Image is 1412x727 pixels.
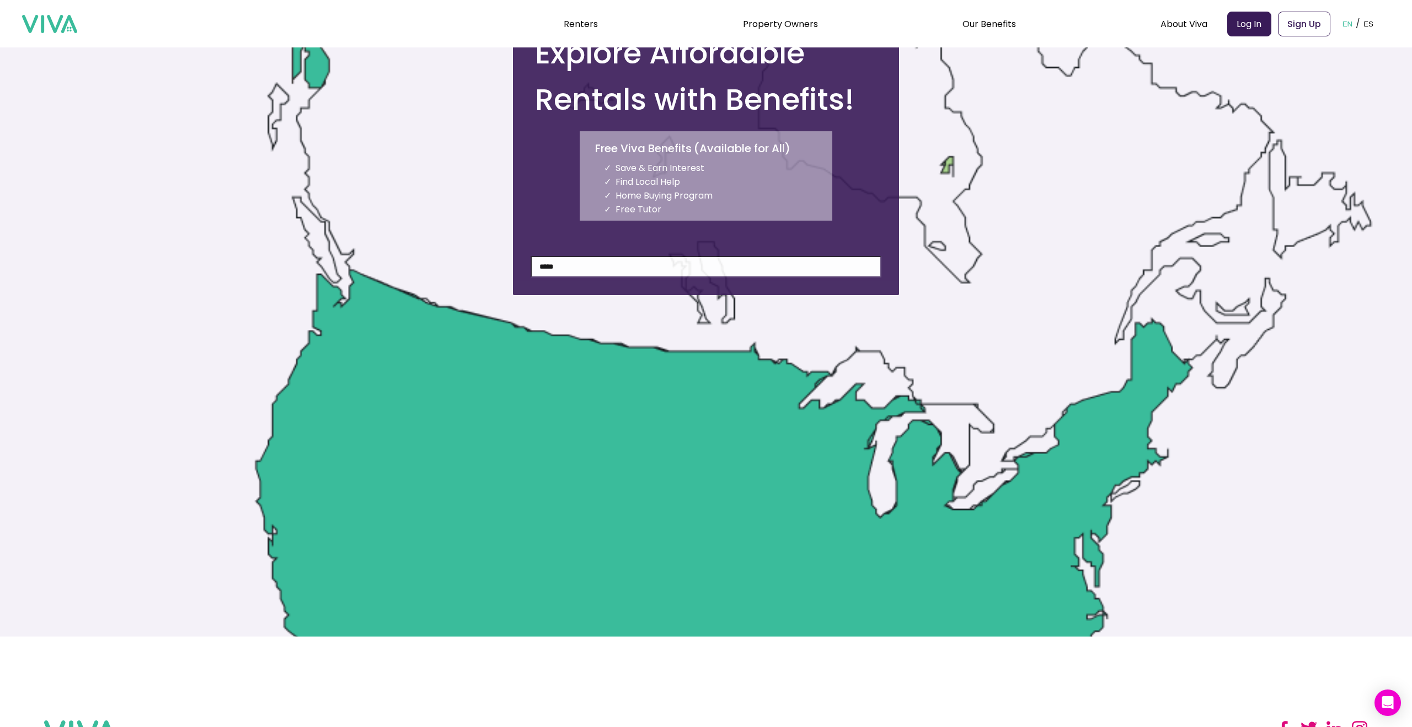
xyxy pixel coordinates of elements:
[604,189,832,202] li: Home Buying Program
[743,18,818,30] a: Property Owners
[694,141,790,156] p: ( Available for All )
[1374,689,1401,716] div: Open Intercom Messenger
[1360,7,1377,41] button: ES
[1278,12,1330,36] a: Sign Up
[604,175,832,189] li: Find Local Help
[1356,15,1360,32] p: /
[604,161,832,175] li: Save & Earn Interest
[1227,12,1271,36] a: Log In
[564,18,598,30] a: Renters
[962,10,1016,38] div: Our Benefits
[604,202,832,216] li: Free Tutor
[595,141,692,156] p: Free Viva Benefits
[1339,7,1356,41] button: EN
[22,15,77,34] img: viva
[535,30,881,122] h1: Explore Affordable Rentals with Benefits!
[1160,10,1207,38] div: About Viva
